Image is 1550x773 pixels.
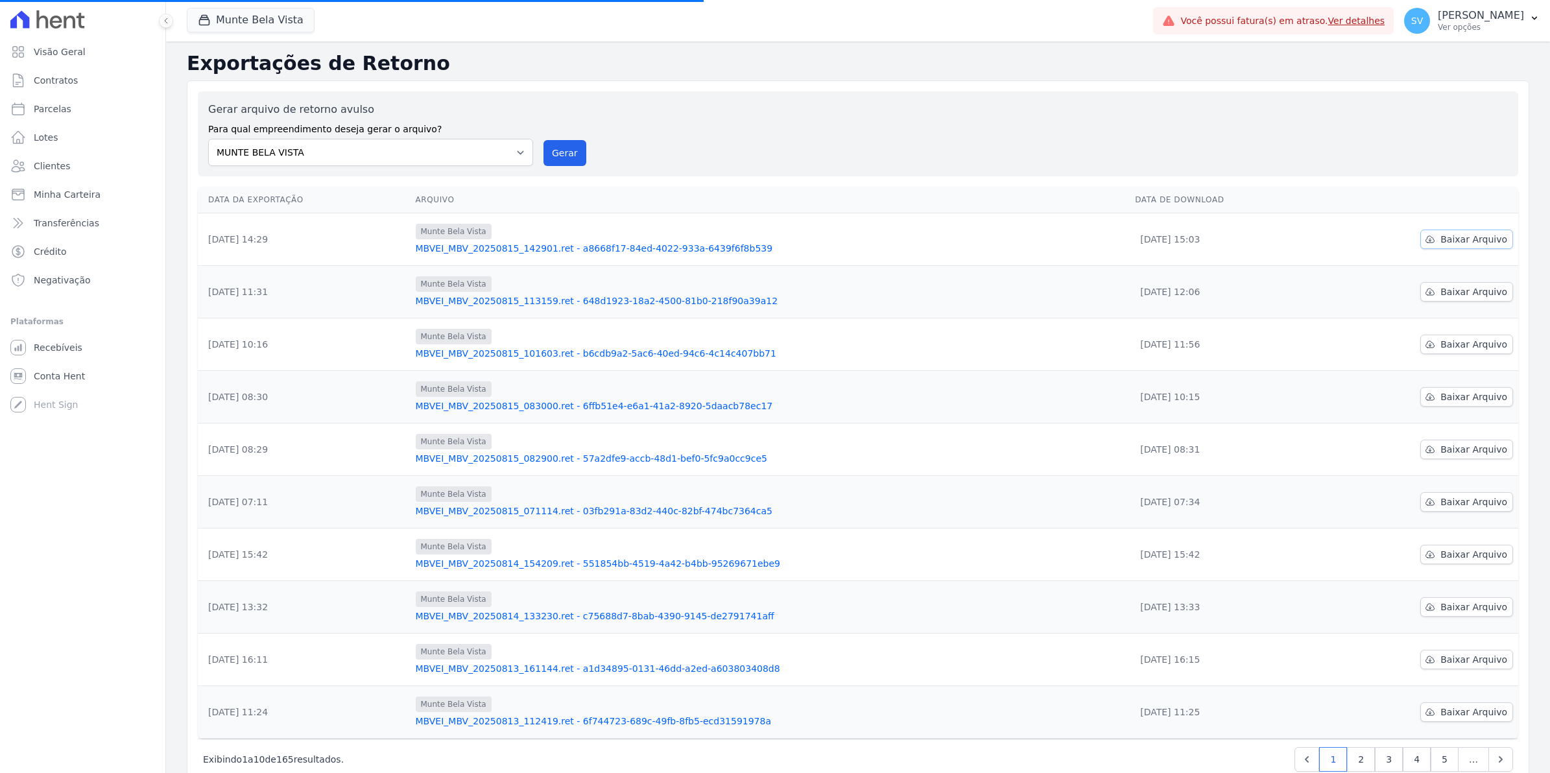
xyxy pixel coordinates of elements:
span: Baixar Arquivo [1440,548,1507,561]
a: Visão Geral [5,39,160,65]
a: Lotes [5,125,160,150]
span: Baixar Arquivo [1440,443,1507,456]
label: Para qual empreendimento deseja gerar o arquivo? [208,117,533,136]
p: Exibindo a de resultados. [203,753,344,766]
a: Baixar Arquivo [1420,597,1513,617]
a: Parcelas [5,96,160,122]
a: Baixar Arquivo [1420,492,1513,512]
a: Crédito [5,239,160,265]
span: Munte Bela Vista [416,329,492,344]
span: Baixar Arquivo [1440,653,1507,666]
span: Munte Bela Vista [416,591,492,607]
span: Negativação [34,274,91,287]
a: 1 [1319,747,1347,772]
span: Baixar Arquivo [1440,338,1507,351]
td: [DATE] 13:32 [198,581,411,634]
a: Negativação [5,267,160,293]
a: MBVEI_MBV_20250815_142901.ret - a8668f17-84ed-4022-933a-6439f6f8b539 [416,242,1125,255]
div: Plataformas [10,314,155,329]
td: [DATE] 10:16 [198,318,411,371]
span: Conta Hent [34,370,85,383]
span: Munte Bela Vista [416,381,492,397]
a: Baixar Arquivo [1420,545,1513,564]
a: Baixar Arquivo [1420,282,1513,302]
a: Recebíveis [5,335,160,361]
span: Baixar Arquivo [1440,390,1507,403]
a: Conta Hent [5,363,160,389]
a: MBVEI_MBV_20250815_083000.ret - 6ffb51e4-e6a1-41a2-8920-5daacb78ec17 [416,399,1125,412]
span: Lotes [34,131,58,144]
span: … [1458,747,1489,772]
span: Munte Bela Vista [416,696,492,712]
a: MBVEI_MBV_20250813_112419.ret - 6f744723-689c-49fb-8fb5-ecd31591978a [416,715,1125,728]
td: [DATE] 16:11 [198,634,411,686]
a: MBVEI_MBV_20250815_071114.ret - 03fb291a-83d2-440c-82bf-474bc7364ca5 [416,505,1125,517]
td: [DATE] 11:24 [198,686,411,739]
button: SV [PERSON_NAME] Ver opções [1394,3,1550,39]
span: Contratos [34,74,78,87]
td: [DATE] 13:33 [1130,581,1320,634]
a: MBVEI_MBV_20250815_113159.ret - 648d1923-18a2-4500-81b0-218f90a39a12 [416,294,1125,307]
a: 2 [1347,747,1375,772]
td: [DATE] 15:42 [1130,529,1320,581]
a: MBVEI_MBV_20250814_133230.ret - c75688d7-8bab-4390-9145-de2791741aff [416,610,1125,623]
td: [DATE] 15:42 [198,529,411,581]
h2: Exportações de Retorno [187,52,1529,75]
td: [DATE] 08:30 [198,371,411,423]
span: Minha Carteira [34,188,101,201]
a: Transferências [5,210,160,236]
span: Visão Geral [34,45,86,58]
td: [DATE] 11:25 [1130,686,1320,739]
td: [DATE] 08:31 [1130,423,1320,476]
span: Munte Bela Vista [416,434,492,449]
span: Baixar Arquivo [1440,601,1507,613]
a: Baixar Arquivo [1420,440,1513,459]
span: Munte Bela Vista [416,224,492,239]
p: Ver opções [1438,22,1524,32]
a: Baixar Arquivo [1420,650,1513,669]
span: Recebíveis [34,341,82,354]
span: Você possui fatura(s) em atraso. [1180,14,1385,28]
a: Baixar Arquivo [1420,335,1513,354]
span: 165 [276,754,294,765]
a: MBVEI_MBV_20250813_161144.ret - a1d34895-0131-46dd-a2ed-a603803408d8 [416,662,1125,675]
td: [DATE] 10:15 [1130,371,1320,423]
span: Baixar Arquivo [1440,706,1507,719]
span: Transferências [34,217,99,230]
td: [DATE] 11:56 [1130,318,1320,371]
a: Baixar Arquivo [1420,230,1513,249]
button: Munte Bela Vista [187,8,315,32]
a: Minha Carteira [5,182,160,208]
span: Munte Bela Vista [416,276,492,292]
span: Munte Bela Vista [416,486,492,502]
a: MBVEI_MBV_20250815_101603.ret - b6cdb9a2-5ac6-40ed-94c6-4c14c407bb71 [416,347,1125,360]
span: Clientes [34,160,70,172]
th: Arquivo [411,187,1130,213]
a: MBVEI_MBV_20250814_154209.ret - 551854bb-4519-4a42-b4bb-95269671ebe9 [416,557,1125,570]
span: SV [1411,16,1423,25]
span: Parcelas [34,102,71,115]
span: Baixar Arquivo [1440,495,1507,508]
a: Ver detalhes [1328,16,1385,26]
td: [DATE] 11:31 [198,266,411,318]
a: 5 [1431,747,1459,772]
button: Gerar [543,140,586,166]
td: [DATE] 14:29 [198,213,411,266]
td: [DATE] 16:15 [1130,634,1320,686]
a: Baixar Arquivo [1420,387,1513,407]
a: Previous [1294,747,1319,772]
a: Next [1488,747,1513,772]
span: Baixar Arquivo [1440,285,1507,298]
td: [DATE] 08:29 [198,423,411,476]
a: Baixar Arquivo [1420,702,1513,722]
td: [DATE] 12:06 [1130,266,1320,318]
span: 1 [242,754,248,765]
a: 3 [1375,747,1403,772]
a: Contratos [5,67,160,93]
p: [PERSON_NAME] [1438,9,1524,22]
span: 10 [254,754,265,765]
th: Data da Exportação [198,187,411,213]
th: Data de Download [1130,187,1320,213]
label: Gerar arquivo de retorno avulso [208,102,533,117]
td: [DATE] 15:03 [1130,213,1320,266]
